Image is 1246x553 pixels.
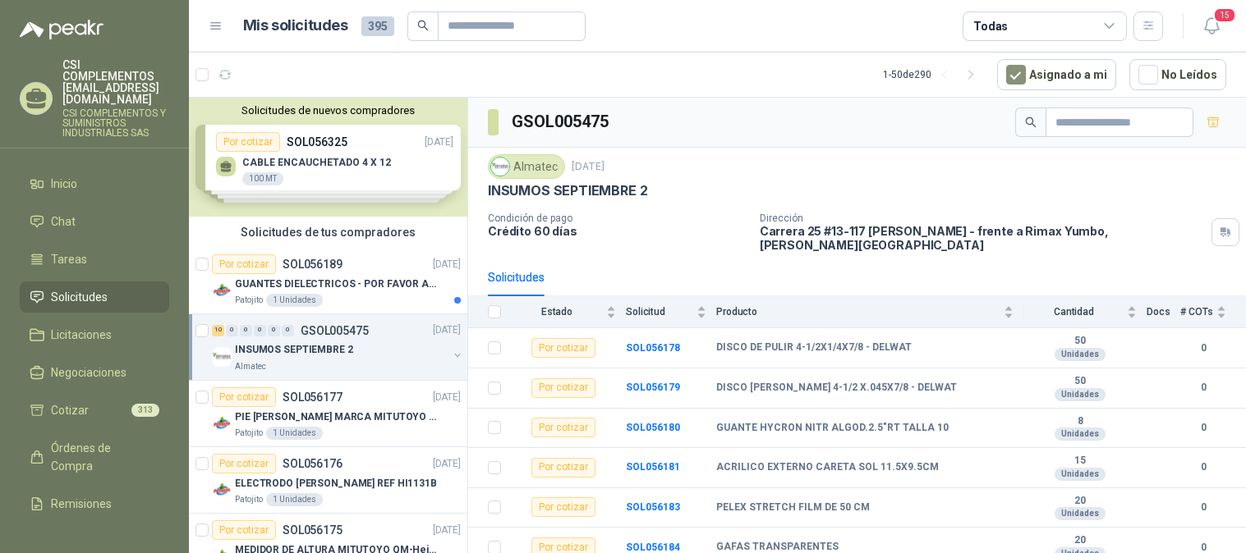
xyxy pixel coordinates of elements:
[433,323,461,339] p: [DATE]
[226,325,238,336] div: 0
[212,321,464,373] a: 10 0 0 0 0 0 GSOL005475[DATE] Company LogoINSUMOS SEPTIEMBRE 2Almatec
[235,409,439,425] p: PIE [PERSON_NAME] MARCA MITUTOYO REF [PHONE_NUMBER]
[189,217,467,248] div: Solicitudes de tus compradores
[488,182,647,199] p: INSUMOS SEPTIEMBRE 2
[20,357,169,388] a: Negociaciones
[283,524,343,536] p: SOL056175
[51,401,89,419] span: Cotizar
[1055,507,1106,520] div: Unidades
[1129,59,1226,90] button: No Leídos
[212,347,232,367] img: Company Logo
[488,213,747,224] p: Condición de pago
[716,461,939,474] b: ACRILICO EXTERNO CARETA SOL 11.5X9.5CM
[1023,296,1147,328] th: Cantidad
[716,382,957,395] b: DISCO [PERSON_NAME] 4-1/2 X.045X7/8 - DELWAT
[511,306,603,318] span: Estado
[1023,375,1137,388] b: 50
[997,59,1116,90] button: Asignado a mi
[283,258,343,270] p: SOL056189
[433,390,461,405] p: [DATE]
[51,495,112,513] span: Remisiones
[760,224,1205,252] p: Carrera 25 #13-117 [PERSON_NAME] - frente a Rimax Yumbo , [PERSON_NAME][GEOGRAPHIC_DATA]
[51,326,112,344] span: Licitaciones
[1025,117,1037,128] span: search
[1180,340,1226,356] b: 0
[20,168,169,199] a: Inicio
[1023,335,1137,348] b: 50
[189,381,467,447] a: Por cotizarSOL056177[DATE] Company LogoPIE [PERSON_NAME] MARCA MITUTOYO REF [PHONE_NUMBER]Patojit...
[1147,296,1180,328] th: Docs
[1055,427,1106,441] div: Unidades
[243,14,348,38] h1: Mis solicitudes
[20,244,169,275] a: Tareas
[1023,306,1124,318] span: Cantidad
[212,254,276,274] div: Por cotizar
[488,224,747,238] p: Crédito 60 días
[626,422,680,433] a: SOL056180
[235,360,266,373] p: Almatec
[1055,348,1106,361] div: Unidades
[212,414,232,433] img: Company Logo
[62,59,169,105] p: CSI COMPLEMENTOS [EMAIL_ADDRESS][DOMAIN_NAME]
[301,325,369,336] p: GSOL005475
[716,306,1000,318] span: Producto
[189,248,467,314] a: Por cotizarSOL056189[DATE] Company LogoGUANTES DIELECTRICOS - POR FAVOR ADJUNTAR SU FICHA TECNICA...
[1180,420,1226,436] b: 0
[283,391,343,403] p: SOL056177
[51,175,77,193] span: Inicio
[1023,534,1137,547] b: 20
[1055,468,1106,481] div: Unidades
[760,213,1205,224] p: Dirección
[195,104,461,117] button: Solicitudes de nuevos compradores
[212,325,224,336] div: 10
[361,16,394,36] span: 395
[433,456,461,472] p: [DATE]
[235,476,437,491] p: ELECTRODO [PERSON_NAME] REF HI1131B
[212,454,276,473] div: Por cotizar
[282,325,294,336] div: 0
[268,325,280,336] div: 0
[1213,7,1236,23] span: 15
[62,108,169,138] p: CSI COMPLEMENTOS Y SUMINISTROS INDUSTRIALES SAS
[51,213,76,231] span: Chat
[235,294,263,307] p: Patojito
[1180,306,1213,318] span: # COTs
[491,158,509,176] img: Company Logo
[626,296,716,328] th: Solicitud
[20,20,103,39] img: Logo peakr
[51,363,126,382] span: Negociaciones
[883,62,984,88] div: 1 - 50 de 290
[531,458,595,478] div: Por cotizar
[531,497,595,517] div: Por cotizar
[488,268,545,286] div: Solicitudes
[51,250,87,268] span: Tareas
[254,325,266,336] div: 0
[626,306,693,318] span: Solicitud
[1180,500,1226,515] b: 0
[1180,296,1246,328] th: # COTs
[1023,455,1137,468] b: 15
[531,378,595,398] div: Por cotizar
[572,159,605,175] p: [DATE]
[235,493,263,506] p: Patojito
[212,520,276,540] div: Por cotizar
[283,458,343,469] p: SOL056176
[131,404,159,417] span: 313
[488,154,565,179] div: Almatec
[235,276,439,292] p: GUANTES DIELECTRICOS - POR FAVOR ADJUNTAR SU FICHA TECNICA
[973,17,1008,35] div: Todas
[716,296,1023,328] th: Producto
[433,523,461,538] p: [DATE]
[51,288,108,306] span: Solicitudes
[433,257,461,272] p: [DATE]
[531,338,595,358] div: Por cotizar
[716,341,912,354] b: DISCO DE PULIR 4-1/2X1/4X7/8 - DELWAT
[240,325,252,336] div: 0
[189,447,467,514] a: Por cotizarSOL056176[DATE] Company LogoELECTRODO [PERSON_NAME] REF HI1131BPatojito1 Unidades
[626,382,680,393] a: SOL056179
[626,542,680,553] b: SOL056184
[1180,459,1226,475] b: 0
[212,387,276,407] div: Por cotizar
[716,422,949,435] b: GUANTE HYCRON NITR ALGOD.2.5"RT TALLA 10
